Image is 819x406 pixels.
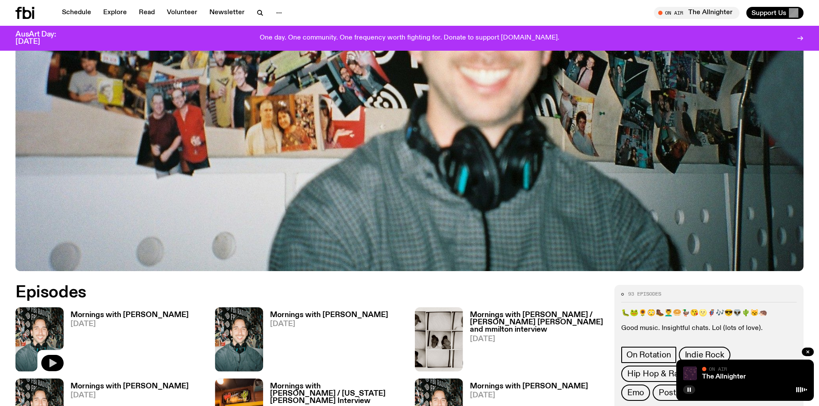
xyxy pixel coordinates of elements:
[470,392,588,399] span: [DATE]
[470,336,604,343] span: [DATE]
[470,311,604,333] h3: Mornings with [PERSON_NAME] / [PERSON_NAME] [PERSON_NAME] and mmilton interview
[685,350,724,360] span: Indie Rock
[71,383,189,390] h3: Mornings with [PERSON_NAME]
[654,7,739,19] button: On AirThe Allnighter
[470,383,588,390] h3: Mornings with [PERSON_NAME]
[702,373,746,380] a: The Allnighter
[15,31,71,46] h3: AusArt Day: [DATE]
[215,307,263,371] img: Radio presenter Ben Hansen sits in front of a wall of photos and an fbi radio sign. Film photo. B...
[752,9,786,17] span: Support Us
[709,366,727,372] span: On Air
[627,369,683,379] span: Hip Hop & Rap
[653,385,704,401] a: Post-Punk
[621,324,797,333] p: Good music. Insightful chats. Lol (lots of love).
[263,311,388,371] a: Mornings with [PERSON_NAME][DATE]
[260,34,559,42] p: One day. One community. One frequency worth fighting for. Donate to support [DOMAIN_NAME].
[746,7,804,19] button: Support Us
[270,311,388,319] h3: Mornings with [PERSON_NAME]
[679,347,730,363] a: Indie Rock
[15,285,537,300] h2: Episodes
[98,7,132,19] a: Explore
[15,307,64,371] img: Radio presenter Ben Hansen sits in front of a wall of photos and an fbi radio sign. Film photo. B...
[71,321,189,328] span: [DATE]
[162,7,202,19] a: Volunteer
[64,311,189,371] a: Mornings with [PERSON_NAME][DATE]
[463,311,604,371] a: Mornings with [PERSON_NAME] / [PERSON_NAME] [PERSON_NAME] and mmilton interview[DATE]
[57,7,96,19] a: Schedule
[71,392,189,399] span: [DATE]
[621,309,797,317] p: 🐛🐸🌻😳🥾💆‍♂️🥯🦆😘🌝🦸🎶😎👽🌵😼🦔
[621,366,689,382] a: Hip Hop & Rap
[628,292,661,296] span: 93 episodes
[204,7,250,19] a: Newsletter
[71,311,189,319] h3: Mornings with [PERSON_NAME]
[626,350,671,360] span: On Rotation
[270,383,404,405] h3: Mornings with [PERSON_NAME] / [US_STATE][PERSON_NAME] Interview
[659,388,698,397] span: Post-Punk
[134,7,160,19] a: Read
[270,321,388,328] span: [DATE]
[621,385,650,401] a: Emo
[621,347,676,363] a: On Rotation
[627,388,644,397] span: Emo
